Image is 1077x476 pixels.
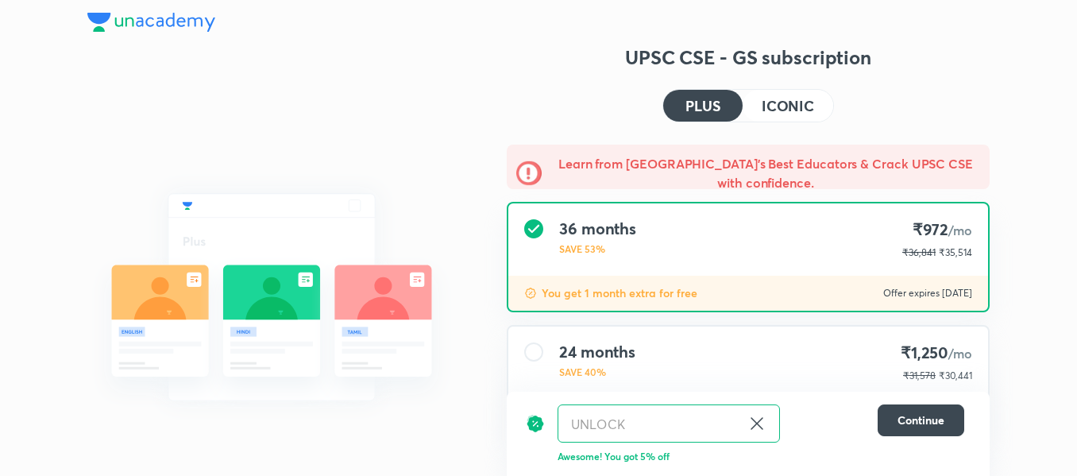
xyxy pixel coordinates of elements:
[516,161,542,186] img: -
[902,246,936,260] p: ₹36,841
[685,99,720,113] h4: PLUS
[87,13,215,32] img: Company Logo
[87,159,456,435] img: daily_live_classes_be8fa5af21.svg
[902,219,972,241] h4: ₹972
[559,365,635,379] p: SAVE 40%
[762,99,814,113] h4: ICONIC
[948,222,972,238] span: /mo
[558,405,741,443] input: Have a referral code?
[558,449,964,463] p: Awesome! You got 5% off
[878,404,964,436] button: Continue
[559,342,635,362] h4: 24 months
[883,287,972,300] p: Offer expires [DATE]
[901,342,972,364] h4: ₹1,250
[939,370,972,381] span: ₹30,441
[897,412,944,428] span: Continue
[551,154,980,192] h5: Learn from [GEOGRAPHIC_DATA]'s Best Educators & Crack UPSC CSE with confidence.
[524,287,537,300] img: discount
[743,90,833,122] button: ICONIC
[948,345,972,362] span: /mo
[939,246,972,258] span: ₹35,514
[526,404,545,443] img: discount
[507,45,990,70] h3: UPSC CSE - GS subscription
[903,369,936,383] p: ₹31,578
[559,219,636,238] h4: 36 months
[663,90,743,122] button: PLUS
[542,285,697,301] p: You get 1 month extra for free
[559,242,636,256] p: SAVE 53%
